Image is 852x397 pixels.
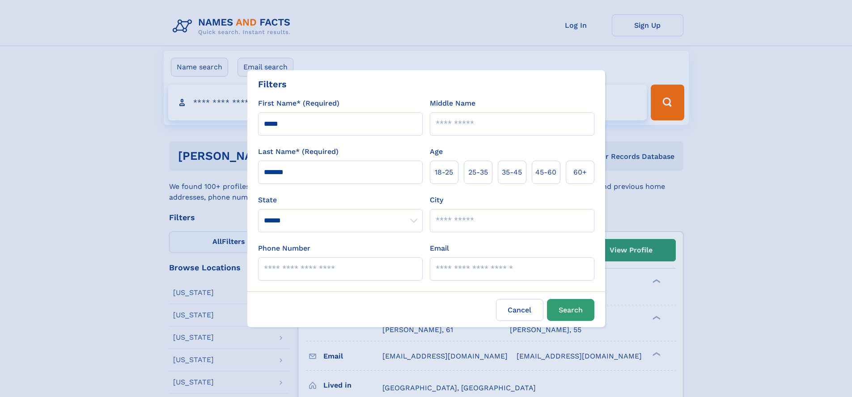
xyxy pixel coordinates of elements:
div: Filters [258,77,287,91]
span: 60+ [573,167,587,178]
label: Last Name* (Required) [258,146,339,157]
label: Email [430,243,449,254]
label: Phone Number [258,243,310,254]
span: 35‑45 [502,167,522,178]
button: Search [547,299,594,321]
label: City [430,195,443,205]
span: 18‑25 [435,167,453,178]
label: First Name* (Required) [258,98,339,109]
label: State [258,195,423,205]
label: Middle Name [430,98,475,109]
span: 45‑60 [535,167,556,178]
label: Cancel [496,299,543,321]
span: 25‑35 [468,167,488,178]
label: Age [430,146,443,157]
